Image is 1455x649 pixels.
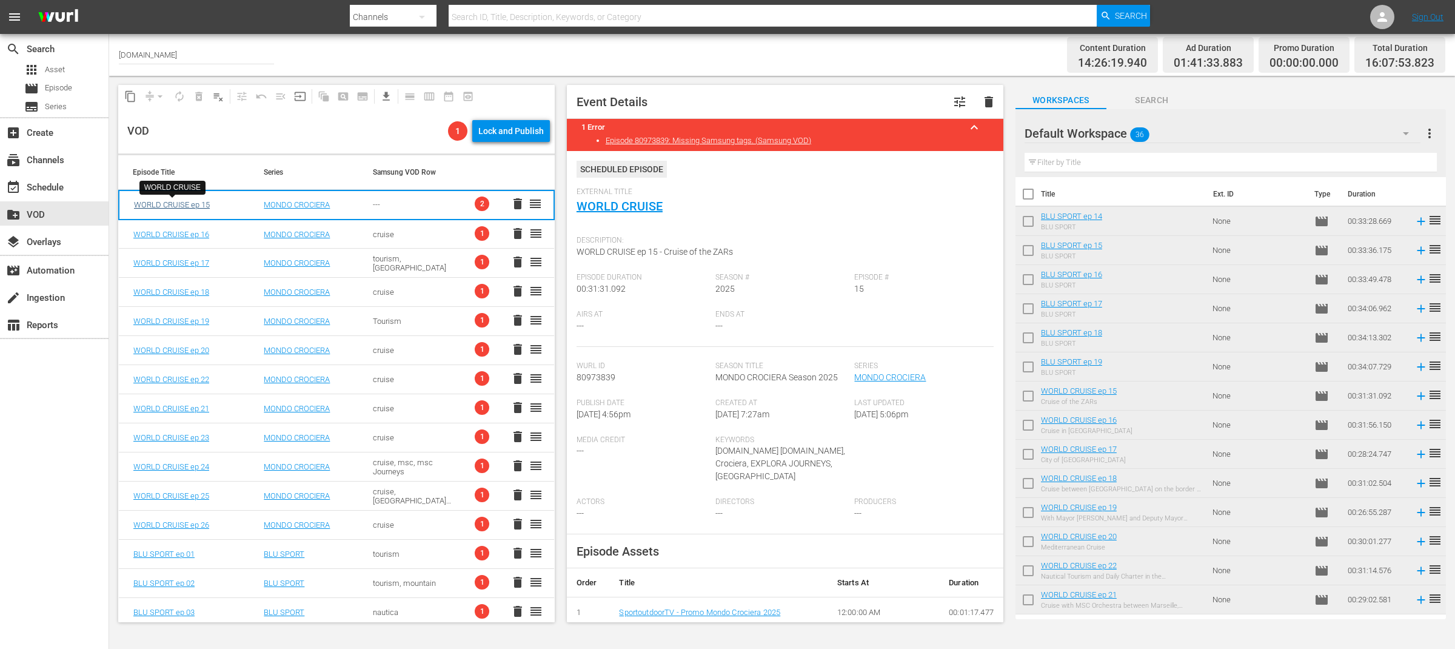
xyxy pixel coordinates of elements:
span: [DATE] 4:56pm [577,409,630,419]
svg: Add to Schedule [1414,302,1428,315]
span: Actors [577,497,709,507]
td: 00:28:24.747 [1343,440,1410,469]
span: Clear Lineup [209,87,228,106]
a: BLU SPORT ep 15 [1041,241,1102,250]
td: None [1208,527,1309,556]
button: tune [945,87,974,116]
a: MONDO CROCIERA [264,200,330,209]
a: WORLD CRUISE ep 16 [1041,415,1117,425]
td: None [1208,411,1309,440]
td: 00:34:07.729 [1343,352,1410,382]
span: Asset [24,62,39,77]
span: reorder [1428,271,1442,286]
div: BLU SPORT [1041,369,1102,377]
svg: Add to Schedule [1414,389,1428,403]
a: SportoutdoorTV - Promo Mondo Crociera 2025 [619,608,780,617]
span: Download as CSV [372,85,396,109]
a: MONDO CROCIERA [264,520,330,530]
a: BLU SPORT ep 14 [1041,212,1102,221]
a: WORLD CRUISE [577,199,663,214]
span: Remove Gaps & Overlaps [140,87,170,106]
button: delete [510,197,525,211]
span: 2025 [715,284,735,294]
span: reorder [1428,242,1442,257]
td: None [1208,265,1309,294]
button: delete [510,400,525,415]
span: Episode [1314,360,1329,374]
button: keyboard_arrow_up [960,113,989,142]
a: MONDO CROCIERA [264,404,330,413]
span: 00:31:31.092 [577,284,626,294]
span: --- [854,508,861,518]
span: 1 [475,488,489,502]
span: Episode [1314,331,1329,345]
span: 1 [475,342,489,357]
span: delete [510,517,525,531]
span: --- [715,321,723,331]
span: Copy Lineup [121,87,140,106]
span: reorder [529,313,543,328]
span: reorder [1428,358,1442,373]
div: cruise, [GEOGRAPHIC_DATA], cruise in [GEOGRAPHIC_DATA] [373,487,452,505]
a: BLU SPORT ep 01 [133,550,195,559]
td: None [1208,440,1309,469]
span: playlist_remove_outlined [212,90,224,103]
span: Episode Assets [577,544,659,559]
span: reorder [529,517,543,531]
td: 00:31:02.504 [1343,469,1410,498]
a: BLU SPORT ep 17 [1041,299,1102,308]
span: delete [510,284,525,298]
svg: Add to Schedule [1414,360,1428,374]
div: WORLD CRUISE [144,183,201,193]
th: Episode Title [118,155,249,189]
span: Update Metadata from Key Asset [290,87,310,106]
span: reorder [1428,213,1442,227]
a: WORLD CRUISE ep 18 [133,288,209,297]
button: delete [510,546,525,560]
span: Overlays [6,235,21,249]
td: 00:30:01.277 [1343,527,1410,556]
th: Ext. ID [1206,177,1306,211]
button: delete [510,488,525,502]
span: reorder [529,488,543,502]
span: Schedule [6,180,21,195]
div: cruise [373,288,452,297]
span: Episode [1314,418,1329,432]
span: Asset [45,64,65,76]
a: WORLD CRUISE ep 21 [133,404,209,413]
span: Create Search Block [333,87,353,106]
img: ans4CAIJ8jUAAAAAAAAAAAAAAAAAAAAAAAAgQb4GAAAAAAAAAAAAAAAAAAAAAAAAJMjXAAAAAAAAAAAAAAAAAAAAAAAAgAT5G... [29,3,87,32]
a: WORLD CRUISE ep 22 [1041,561,1117,570]
td: 00:31:31.092 [1343,382,1410,411]
svg: Add to Schedule [1414,244,1428,257]
span: [DATE] 7:27am [715,409,769,419]
div: cruise [373,404,452,413]
div: Mediterranean Cruise [1041,543,1117,551]
a: WORLD CRUISE ep 18 [1041,474,1117,483]
span: Season # [715,273,848,283]
a: WORLD CRUISE ep 25 [133,491,209,500]
span: reorder [529,400,543,415]
span: 15 [854,284,864,294]
span: reorder [1428,504,1442,519]
span: Season Title [715,361,848,371]
button: delete [974,87,1003,116]
div: cruise [373,433,452,442]
div: cruise [373,520,452,530]
div: Cruise between [GEOGRAPHIC_DATA] on the border of [GEOGRAPHIC_DATA] and [GEOGRAPHIC_DATA] [1041,485,1203,493]
td: None [1208,382,1309,411]
span: VOD [6,207,21,222]
span: delete [510,429,525,444]
th: Type [1307,177,1340,211]
span: Producers [854,497,987,507]
a: MONDO CROCIERA [264,433,330,442]
svg: Add to Schedule [1414,506,1428,519]
span: Customize Event [952,95,967,109]
svg: Add to Schedule [1414,448,1428,461]
span: Workspaces [1015,93,1106,108]
span: 1 [475,459,489,473]
span: 16:07:53.823 [1365,56,1434,70]
span: [DATE] 5:06pm [854,409,908,419]
svg: Add to Schedule [1414,215,1428,228]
